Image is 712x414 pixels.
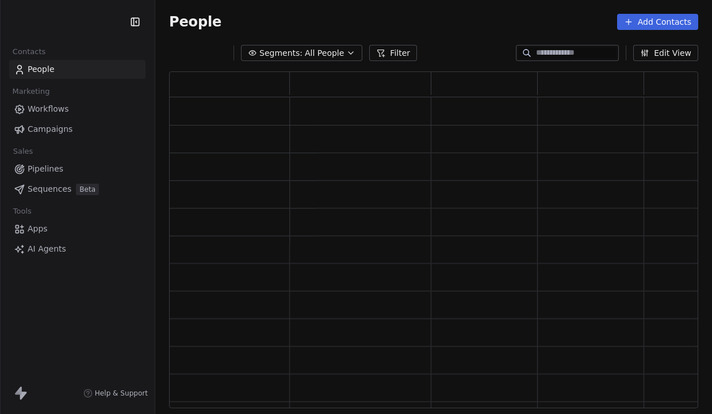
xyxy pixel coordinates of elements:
[28,63,55,75] span: People
[9,100,146,119] a: Workflows
[9,219,146,238] a: Apps
[9,60,146,79] a: People
[28,223,48,235] span: Apps
[8,143,38,160] span: Sales
[9,240,146,259] a: AI Agents
[7,43,51,60] span: Contacts
[617,14,698,30] button: Add Contacts
[369,45,417,61] button: Filter
[259,47,303,59] span: Segments:
[83,389,148,398] a: Help & Support
[7,83,55,100] span: Marketing
[8,203,36,220] span: Tools
[76,184,99,195] span: Beta
[9,180,146,199] a: SequencesBeta
[169,13,221,31] span: People
[9,120,146,139] a: Campaigns
[28,243,66,255] span: AI Agents
[28,163,63,175] span: Pipelines
[28,103,69,115] span: Workflows
[28,183,71,195] span: Sequences
[9,159,146,178] a: Pipelines
[95,389,148,398] span: Help & Support
[28,123,72,135] span: Campaigns
[305,47,344,59] span: All People
[633,45,698,61] button: Edit View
